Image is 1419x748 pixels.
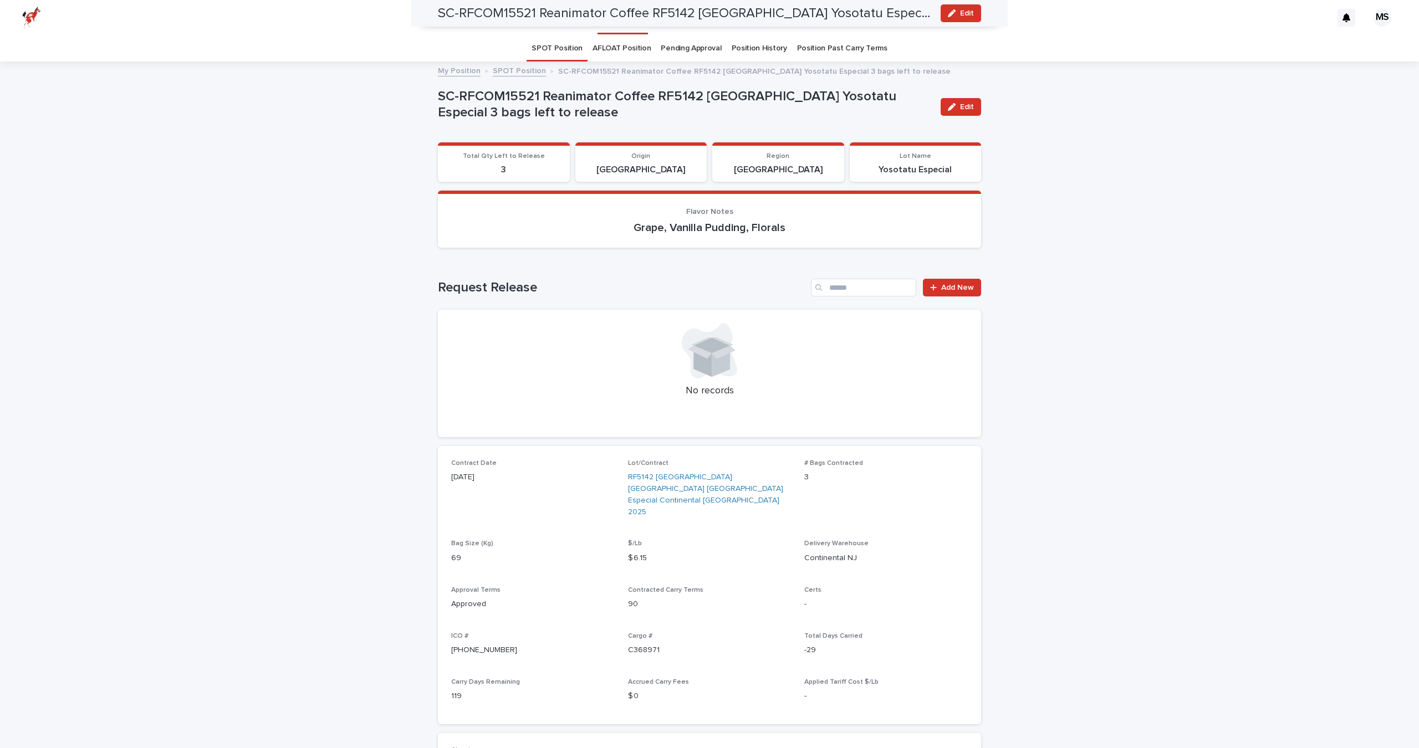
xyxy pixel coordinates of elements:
[804,633,862,639] span: Total Days Carried
[451,472,615,483] p: [DATE]
[719,165,838,175] p: [GEOGRAPHIC_DATA]
[451,221,968,234] p: Grape, Vanilla Pudding, Florals
[451,679,520,685] span: Carry Days Remaining
[960,103,974,111] span: Edit
[804,644,968,656] p: -29
[804,552,968,564] p: Continental NJ
[804,679,879,685] span: Applied Tariff Cost $/Lb
[686,208,733,216] span: Flavor Notes
[628,679,689,685] span: Accrued Carry Fees
[451,598,615,610] p: Approved
[628,644,792,656] p: C368971
[558,64,951,76] p: SC-RFCOM15521 Reanimator Coffee RF5142 [GEOGRAPHIC_DATA] Yosotatu Especial 3 bags left to release
[463,153,545,160] span: Total Qty Left to Release
[451,552,615,564] p: 69
[631,153,650,160] span: Origin
[797,35,887,62] a: Position Past Carry Terms
[628,460,668,467] span: Lot/Contract
[22,7,41,29] img: zttTXibQQrCfv9chImQE
[451,587,501,593] span: Approval Terms
[941,284,974,291] span: Add New
[804,598,968,610] p: -
[438,280,807,296] h1: Request Release
[451,690,615,702] p: 119
[804,690,968,702] p: -
[628,598,792,610] p: 90
[628,472,792,518] a: RF5142 [GEOGRAPHIC_DATA] [GEOGRAPHIC_DATA] [GEOGRAPHIC_DATA] Especial Continental [GEOGRAPHIC_DAT...
[582,165,701,175] p: [GEOGRAPHIC_DATA]
[438,89,932,121] p: SC-RFCOM15521 Reanimator Coffee RF5142 [GEOGRAPHIC_DATA] Yosotatu Especial 3 bags left to release
[628,540,642,547] span: $/Lb
[451,385,968,397] p: No records
[811,279,916,296] input: Search
[438,64,481,76] a: My Position
[628,633,652,639] span: Cargo #
[856,165,975,175] p: Yosotatu Especial
[451,633,468,639] span: ICO #
[941,98,981,116] button: Edit
[593,35,651,62] a: AFLOAT Position
[767,153,789,160] span: Region
[804,540,869,547] span: Delivery Warehouse
[628,587,703,593] span: Contracted Carry Terms
[532,35,583,62] a: SPOT Position
[628,690,792,702] p: $ 0
[451,644,615,656] p: [PHONE_NUMBER]
[628,552,792,564] p: $ 6.15
[900,153,931,160] span: Lot Name
[445,165,563,175] p: 3
[493,64,546,76] a: SPOT Position
[451,460,497,467] span: Contract Date
[923,279,981,296] a: Add New
[661,35,721,62] a: Pending Approval
[804,472,968,483] p: 3
[804,587,821,593] span: Certs
[732,35,787,62] a: Position History
[1374,9,1391,27] div: MS
[451,540,493,547] span: Bag Size (Kg)
[804,460,863,467] span: # Bags Contracted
